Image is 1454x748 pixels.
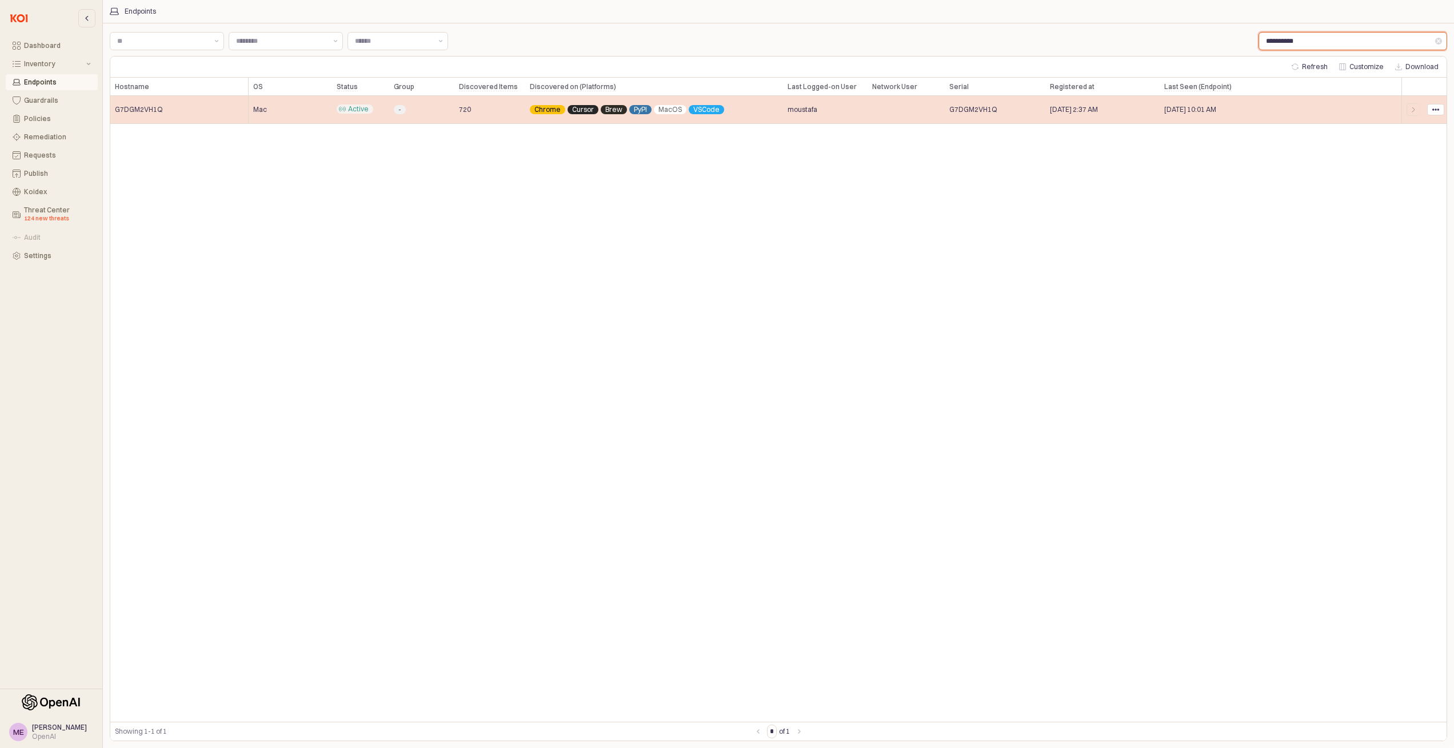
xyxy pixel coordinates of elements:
span: Registered at [1050,82,1095,91]
span: Cursor [572,105,594,114]
span: 720 [459,105,471,114]
button: Customize [1335,60,1388,74]
button: Endpoints [6,74,98,90]
div: Policies [24,115,91,123]
button: ME [9,723,27,741]
span: Status [337,82,358,91]
span: Last Seen (Endpoint) [1164,82,1232,91]
span: G7DGM2VH1Q [949,105,997,114]
input: Page [768,725,776,738]
button: Show suggestions [329,33,342,50]
span: Discovered on (Platforms) [530,82,616,91]
button: Inventory [6,56,98,72]
div: 124 new threats [24,214,91,223]
span: Chrome [534,105,561,114]
button: Guardrails [6,93,98,108]
div: Requests [24,151,91,159]
span: Group [394,82,414,91]
button: Policies [6,111,98,127]
span: Brew [605,105,622,114]
span: [PERSON_NAME] [32,723,87,731]
div: OpenAI [32,732,87,741]
button: Download [1391,60,1443,74]
div: Endpoints [24,78,91,86]
div: Remediation [24,133,91,141]
span: Network User [872,82,917,91]
button: Audit [6,230,98,246]
button: Remediation [6,129,98,145]
button: Threat Center [6,202,98,227]
span: PyPI [634,105,647,114]
div: Endpoints [125,7,156,15]
div: Settings [24,252,91,260]
div: ME [13,726,24,738]
label: of 1 [779,726,790,737]
div: Koidex [24,188,91,196]
span: OS [253,82,263,91]
span: [DATE] 2:37 AM [1050,105,1098,114]
button: Refresh [1287,60,1332,74]
div: Dashboard [24,42,91,50]
span: Hostname [115,82,149,91]
div: Audit [24,234,91,242]
span: MacOS [658,105,682,114]
div: Table toolbar [110,722,1447,741]
span: G7DGM2VH1Q [115,105,163,114]
button: Show suggestions [210,33,223,50]
div: Showing 1-1 of 1 [115,726,751,737]
button: Requests [6,147,98,163]
span: VSCode [693,105,720,114]
div: Guardrails [24,96,91,104]
button: Show suggestions [434,33,448,50]
button: Dashboard [6,38,98,54]
div: Inventory [24,60,84,68]
button: Koidex [6,184,98,200]
div: Publish [24,170,91,178]
button: Settings [6,248,98,264]
span: Last Logged-on User [788,82,857,91]
span: Discovered Items [459,82,518,91]
span: Serial [949,82,969,91]
span: moustafa [788,105,817,114]
span: Mac [253,105,267,114]
div: Threat Center [24,206,91,223]
span: Active [348,104,369,114]
span: - [398,105,401,114]
button: Publish [6,166,98,182]
button: Clear [1435,38,1442,45]
span: [DATE] 10:01 AM [1164,105,1216,114]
